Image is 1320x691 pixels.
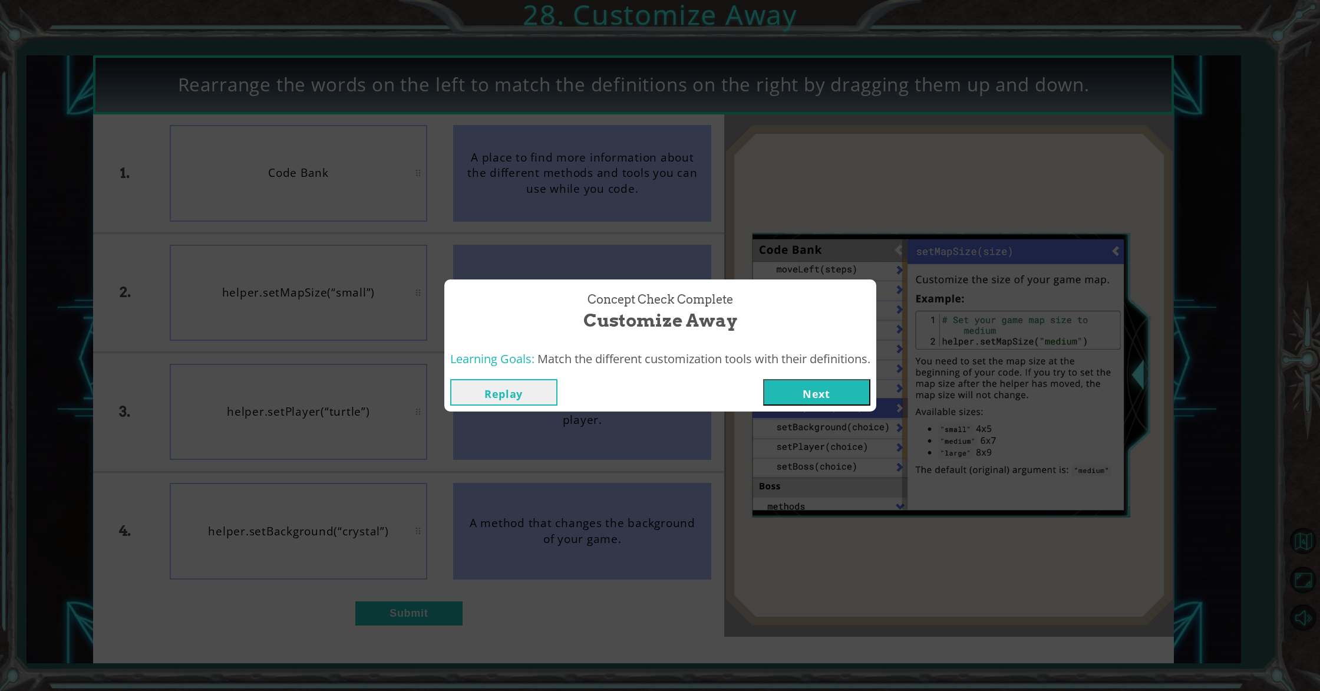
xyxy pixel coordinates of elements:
span: Match the different customization tools with their definitions. [537,351,870,367]
button: Replay [450,379,557,406]
span: Concept Check Complete [588,291,733,308]
span: Learning Goals: [450,351,534,367]
button: Next [763,379,870,406]
span: Customize Away [583,308,737,333]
